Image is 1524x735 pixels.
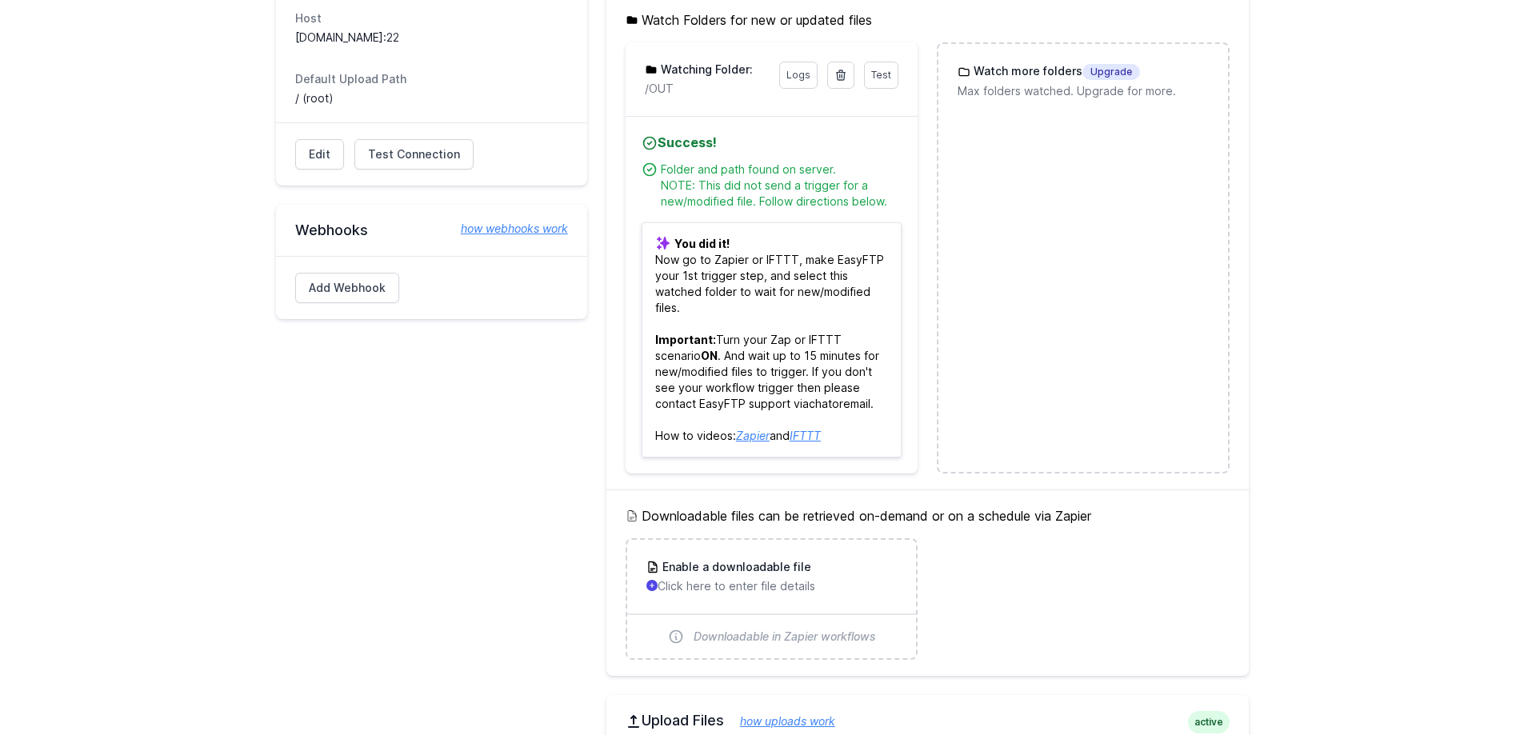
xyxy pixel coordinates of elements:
[295,90,568,106] dd: / (root)
[1194,183,1514,665] iframe: Drift Widget Chat Window
[809,397,832,410] a: chat
[646,578,897,594] p: Click here to enter file details
[445,221,568,237] a: how webhooks work
[354,139,474,170] a: Test Connection
[642,133,902,152] h4: Success!
[790,429,821,442] a: IFTTT
[295,71,568,87] dt: Default Upload Path
[626,506,1230,525] h5: Downloadable files can be retrieved on-demand or on a schedule via Zapier
[661,162,902,210] div: Folder and path found on server. NOTE: This did not send a trigger for a new/modified file. Follo...
[655,333,716,346] b: Important:
[1188,711,1230,733] span: active
[958,83,1208,99] p: Max folders watched. Upgrade for more.
[642,222,902,457] p: Now go to Zapier or IFTTT, make EasyFTP your 1st trigger step, and select this watched folder to ...
[645,81,770,97] p: /OUT
[1444,655,1505,716] iframe: Drift Widget Chat Controller
[864,62,898,89] a: Test
[295,273,399,303] a: Add Webhook
[626,711,1230,730] h2: Upload Files
[1082,64,1140,80] span: Upgrade
[627,540,916,658] a: Enable a downloadable file Click here to enter file details Downloadable in Zapier workflows
[659,559,811,575] h3: Enable a downloadable file
[736,429,770,442] a: Zapier
[724,714,835,728] a: how uploads work
[295,10,568,26] dt: Host
[658,62,753,78] h3: Watching Folder:
[871,69,891,81] span: Test
[295,30,568,46] dd: [DOMAIN_NAME]:22
[779,62,818,89] a: Logs
[694,629,876,645] span: Downloadable in Zapier workflows
[295,221,568,240] h2: Webhooks
[626,10,1230,30] h5: Watch Folders for new or updated files
[368,146,460,162] span: Test Connection
[843,397,870,410] a: email
[674,237,730,250] b: You did it!
[295,139,344,170] a: Edit
[701,349,718,362] b: ON
[970,63,1140,80] h3: Watch more folders
[938,44,1227,118] a: Watch more foldersUpgrade Max folders watched. Upgrade for more.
